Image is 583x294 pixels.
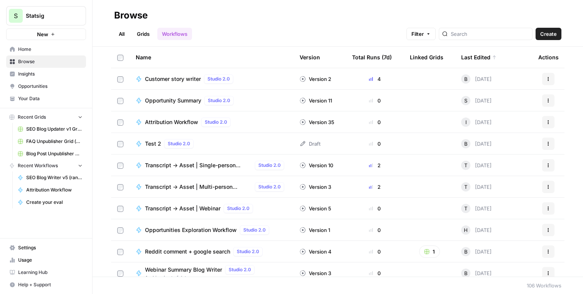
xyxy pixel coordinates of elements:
div: [DATE] [461,204,492,213]
button: Recent Grids [6,111,86,123]
a: Learning Hub [6,266,86,279]
span: SEO Blog Updater v1 Grid (master) [26,126,83,133]
span: Create your eval [26,199,83,206]
button: Recent Workflows [6,160,86,171]
span: Browse [18,58,83,65]
span: Archive / out of date [145,274,258,281]
span: Webinar Summary Blog Writer [145,266,222,274]
span: Studio 2.0 [207,76,230,82]
div: 2 [352,183,398,191]
div: [DATE] [461,247,492,256]
span: Opportunities [18,83,83,90]
div: Version 2 [300,75,331,83]
div: [DATE] [461,269,492,278]
span: Studio 2.0 [229,266,251,273]
div: [DATE] [461,182,492,192]
div: Browse [114,9,148,22]
a: Transcript -> Asset | WebinarStudio 2.0 [136,204,287,213]
div: Total Runs (7d) [352,47,392,68]
span: Test 2 [145,140,161,148]
span: Home [18,46,83,53]
div: Last Edited [461,47,497,68]
a: Transcript -> Asset | Multi-person PresentationStudio 2.0 [136,182,287,192]
span: Studio 2.0 [258,183,281,190]
span: T [464,183,467,191]
button: Create [536,28,561,40]
a: Transcript -> Asset | Single-person PresentationStudio 2.0 [136,161,287,170]
a: Opportunities [6,80,86,92]
span: Attribution Workflow [145,118,198,126]
span: Statsig [26,12,72,20]
div: Name [136,47,287,68]
span: B [464,140,468,148]
button: Help + Support [6,279,86,291]
span: B [464,269,468,277]
div: Version 3 [300,269,331,277]
a: Test 2Studio 2.0 [136,139,287,148]
span: Studio 2.0 [237,248,259,255]
span: Studio 2.0 [258,162,281,169]
div: 106 Workflows [527,282,561,289]
a: Attribution WorkflowStudio 2.0 [136,118,287,127]
a: FAQ Unpublisher Grid (master) [14,135,86,148]
a: SEO Blog Updater v1 Grid (master) [14,123,86,135]
a: Opportunity SummaryStudio 2.0 [136,96,287,105]
div: 0 [352,205,398,212]
span: Filter [411,30,424,38]
div: Version 1 [300,226,330,234]
a: Blog Post Unpublisher Grid (master) [14,148,86,160]
button: 1 [419,245,440,258]
span: SEO Blog Writer v5 (random date) [26,174,83,181]
div: [DATE] [461,161,492,170]
a: Settings [6,242,86,254]
span: Create [540,30,557,38]
span: Insights [18,71,83,77]
div: 0 [352,226,398,234]
span: H [464,226,468,234]
div: Version [300,47,320,68]
span: Studio 2.0 [205,119,227,126]
span: T [464,205,467,212]
a: Reddit comment + google searchStudio 2.0 [136,247,287,256]
span: Usage [18,257,83,264]
span: Blog Post Unpublisher Grid (master) [26,150,83,157]
div: 4 [352,75,398,83]
button: Filter [406,28,436,40]
div: [DATE] [461,139,492,148]
a: Opportunities Exploration WorkflowStudio 2.0 [136,225,287,235]
span: S [14,11,18,20]
span: Learning Hub [18,269,83,276]
div: Version 10 [300,161,333,169]
a: Your Data [6,92,86,105]
div: Draft [300,140,320,148]
div: [DATE] [461,118,492,127]
a: Usage [6,254,86,266]
div: Version 11 [300,97,332,104]
a: Grids [132,28,154,40]
div: Version 4 [300,248,332,255]
input: Search [451,30,529,38]
div: [DATE] [461,96,492,105]
span: Transcript -> Asset | Multi-person Presentation [145,183,252,191]
div: [DATE] [461,74,492,84]
span: T [464,161,467,169]
div: Version 35 [300,118,334,126]
span: Your Data [18,95,83,102]
div: [DATE] [461,225,492,235]
div: 0 [352,140,398,148]
span: Attribution Workflow [26,186,83,193]
button: Workspace: Statsig [6,6,86,25]
span: Settings [18,244,83,251]
span: Studio 2.0 [243,227,266,234]
div: 0 [352,118,398,126]
span: B [464,75,468,83]
a: All [114,28,129,40]
a: Home [6,43,86,55]
a: Insights [6,68,86,80]
div: 0 [352,97,398,104]
a: Browse [6,55,86,68]
a: Workflows [157,28,192,40]
span: Recent Grids [18,114,46,121]
span: I [465,118,467,126]
span: New [37,30,48,38]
